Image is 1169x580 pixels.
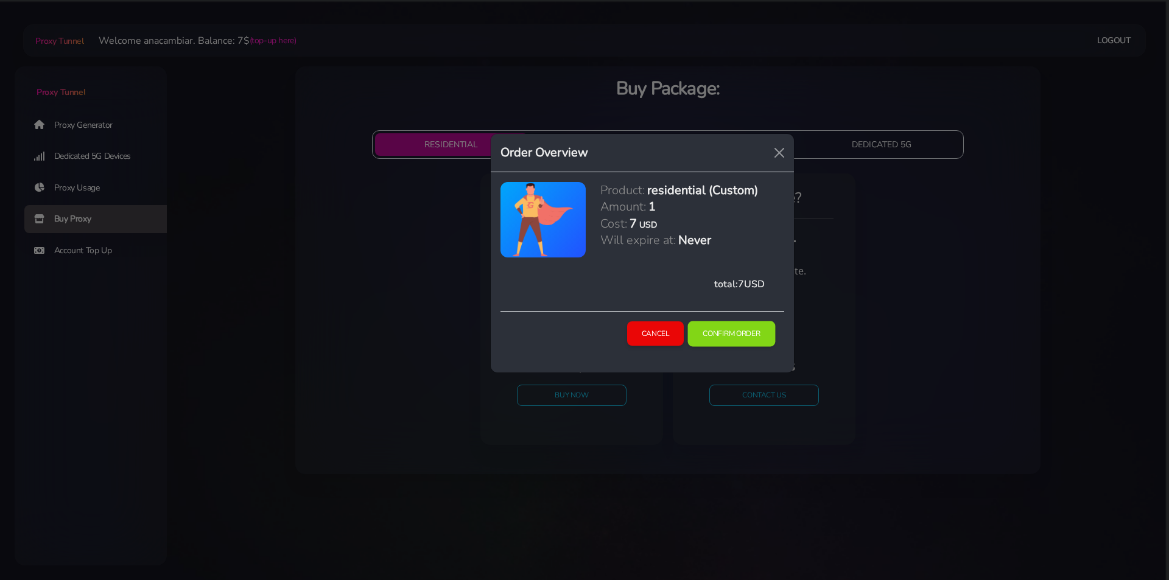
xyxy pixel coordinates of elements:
[511,182,575,257] img: antenna.png
[600,232,676,248] h5: Will expire at:
[500,144,588,162] h5: Order Overview
[600,198,646,215] h5: Amount:
[600,182,645,198] h5: Product:
[639,219,657,231] h6: USD
[738,278,744,291] span: 7
[627,321,684,346] button: Cancel
[630,215,637,232] h5: 7
[678,232,711,248] h5: Never
[770,143,789,162] button: Close
[1110,521,1154,565] iframe: Webchat Widget
[714,278,765,291] span: total: USD
[688,321,776,346] button: Confirm Order
[600,215,627,232] h5: Cost:
[647,182,758,198] h5: residential (Custom)
[648,198,656,215] h5: 1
